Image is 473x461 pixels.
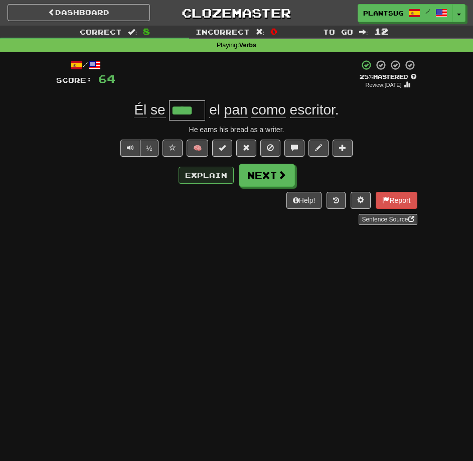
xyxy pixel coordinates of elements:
[270,26,277,36] span: 0
[376,192,417,209] button: Report
[333,140,353,157] button: Add to collection (alt+a)
[366,82,402,88] small: Review: [DATE]
[128,28,137,35] span: :
[165,4,307,22] a: Clozemaster
[358,4,453,22] a: plantsugar /
[56,59,115,72] div: /
[327,192,346,209] button: Round history (alt+y)
[290,102,335,118] span: escritor
[239,42,256,49] strong: Verbs
[187,140,208,157] button: 🧠
[260,140,280,157] button: Ignore sentence (alt+i)
[118,140,159,157] div: Text-to-speech controls
[56,76,92,84] span: Score:
[150,102,166,118] span: se
[323,28,353,36] span: To go
[212,140,232,157] button: Set this sentence to 100% Mastered (alt+m)
[8,4,150,21] a: Dashboard
[256,28,265,35] span: :
[374,26,388,36] span: 12
[179,167,234,184] button: Explain
[308,140,329,157] button: Edit sentence (alt+d)
[98,72,115,85] span: 64
[80,28,122,36] span: Correct
[425,8,430,15] span: /
[251,102,285,118] span: como
[209,102,220,118] span: el
[359,214,417,225] a: Sentence Source
[284,140,304,157] button: Discuss sentence (alt+u)
[163,140,183,157] button: Favorite sentence (alt+f)
[359,28,368,35] span: :
[236,140,256,157] button: Reset to 0% Mastered (alt+r)
[359,73,417,81] div: Mastered
[360,73,373,80] span: 25 %
[239,164,295,187] button: Next
[140,140,159,157] button: ½
[286,192,322,209] button: Help!
[120,140,140,157] button: Play sentence audio (ctl+space)
[224,102,248,118] span: pan
[143,26,150,36] span: 8
[363,9,403,18] span: plantsugar
[56,125,417,135] div: He earns his bread as a writer.
[196,28,250,36] span: Incorrect
[205,102,339,118] span: .
[134,102,146,118] span: Él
